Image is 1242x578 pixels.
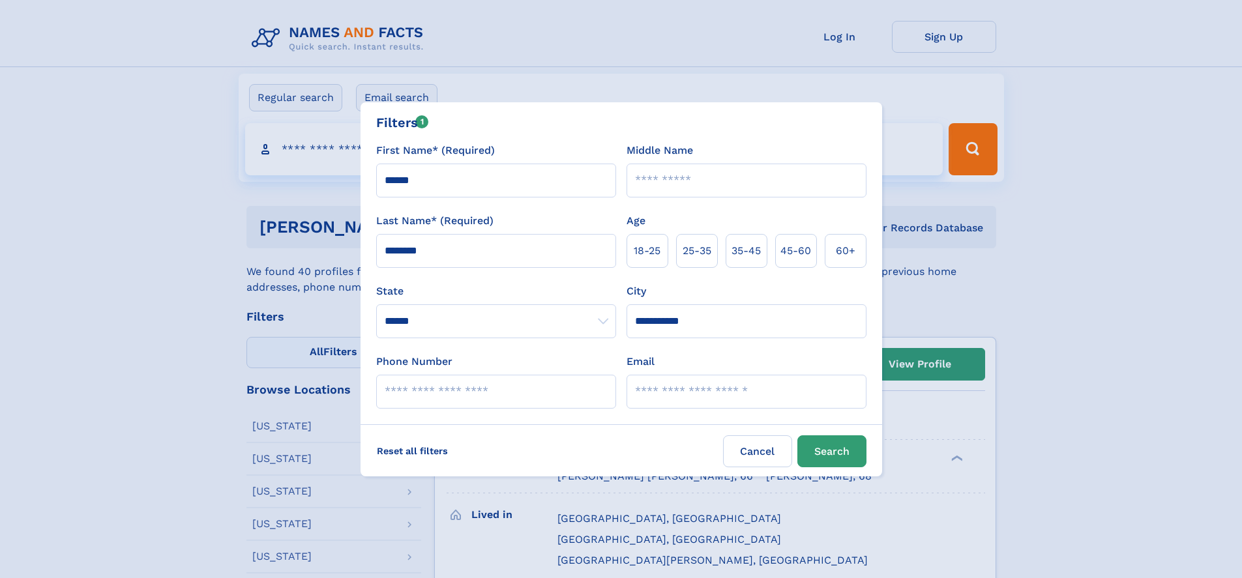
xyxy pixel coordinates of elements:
button: Search [797,435,866,467]
label: Phone Number [376,354,452,369]
label: Age [627,213,645,229]
label: Reset all filters [368,435,456,467]
label: City [627,283,646,299]
label: Cancel [723,435,792,467]
span: 25‑35 [683,243,711,259]
label: First Name* (Required) [376,143,495,158]
span: 60+ [836,243,855,259]
label: State [376,283,616,299]
label: Last Name* (Required) [376,213,494,229]
label: Middle Name [627,143,693,158]
span: 18‑25 [634,243,660,259]
span: 35‑45 [732,243,761,259]
span: 45‑60 [780,243,811,259]
label: Email [627,354,655,369]
div: Filters [376,113,429,132]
